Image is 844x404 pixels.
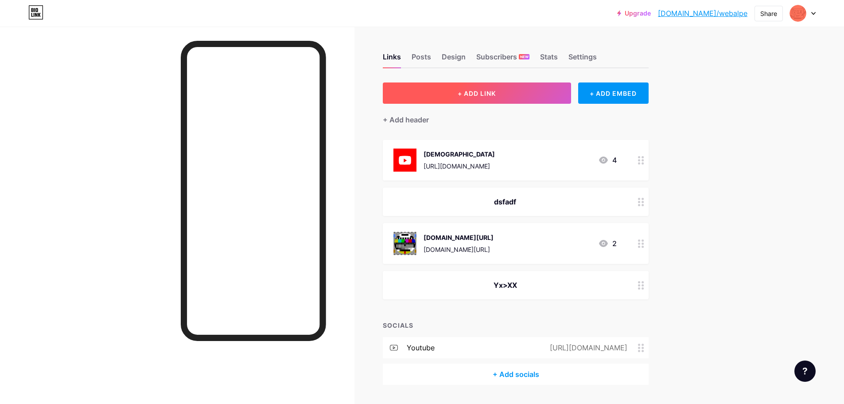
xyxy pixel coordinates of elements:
div: + Add socials [383,364,649,385]
a: [DOMAIN_NAME]/webalpe [658,8,747,19]
div: Stats [540,51,558,67]
div: SOCIALS [383,321,649,330]
img: fadfaf [393,149,416,172]
div: + ADD EMBED [578,82,649,104]
img: webalpe [790,5,806,22]
div: 2 [598,238,617,249]
img: instagram.com/webalpe [393,232,416,255]
div: Posts [412,51,431,67]
div: Subscribers [476,51,529,67]
span: NEW [520,54,529,59]
div: Settings [568,51,597,67]
a: Upgrade [617,10,651,17]
div: Design [442,51,466,67]
div: [DOMAIN_NAME][URL] [424,233,494,242]
div: [DEMOGRAPHIC_DATA] [424,149,495,159]
div: 4 [598,155,617,165]
div: Links [383,51,401,67]
div: Share [760,9,777,18]
div: + Add header [383,114,429,125]
div: [DOMAIN_NAME][URL] [424,245,494,254]
div: Yx>XX [393,280,617,290]
div: [URL][DOMAIN_NAME] [536,342,638,353]
span: + ADD LINK [458,90,496,97]
div: [URL][DOMAIN_NAME] [424,161,495,171]
div: youtube [407,342,435,353]
button: + ADD LINK [383,82,571,104]
div: dsfadf [393,196,617,207]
